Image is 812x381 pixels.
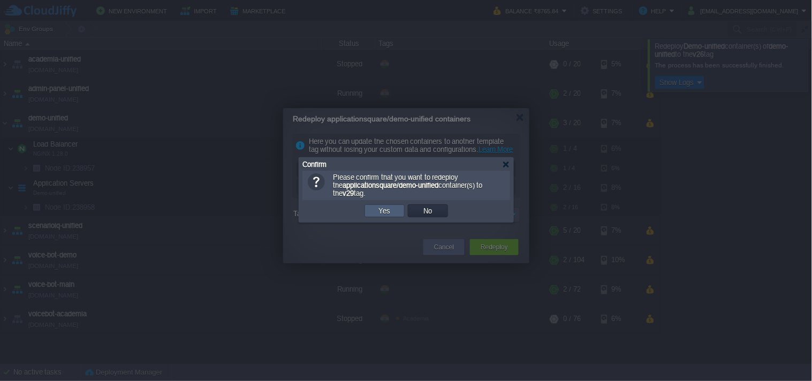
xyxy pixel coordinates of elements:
span: Confirm [302,161,327,169]
b: v29 [343,189,354,197]
b: applicationsquare/demo-unified [343,181,438,189]
span: Please confirm that you want to redeploy the container(s) to the tag. [333,173,483,197]
button: No [421,206,436,216]
button: Yes [376,206,394,216]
